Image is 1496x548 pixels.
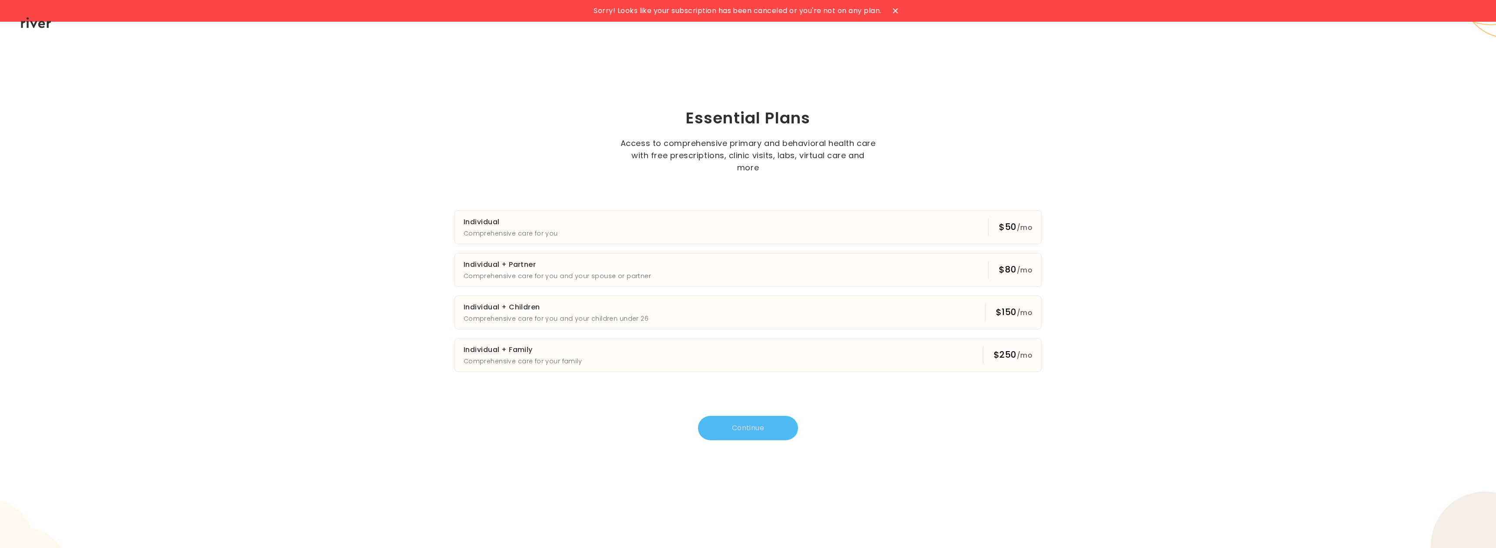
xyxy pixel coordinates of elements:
p: Access to comprehensive primary and behavioral health care with free prescriptions, clinic visits... [620,137,876,174]
button: IndividualComprehensive care for you$50/mo [454,210,1042,244]
button: Individual + PartnerComprehensive care for you and your spouse or partner$80/mo [454,253,1042,287]
button: Individual + FamilyComprehensive care for your family$250/mo [454,338,1042,372]
span: /mo [1017,350,1032,360]
p: Comprehensive care for your family [464,356,582,366]
span: /mo [1017,308,1032,318]
h3: Individual + Partner [464,259,651,271]
p: Comprehensive care for you and your children under 26 [464,313,648,324]
div: $150 [996,306,1032,319]
h3: Individual + Family [464,344,582,356]
p: Comprehensive care for you [464,228,558,239]
div: $50 [999,221,1032,234]
div: $250 [994,349,1032,362]
p: Comprehensive care for you and your spouse or partner [464,271,651,281]
span: /mo [1017,265,1032,275]
span: Sorry! Looks like your subscription has been canceled or you're not on any plan. [594,5,881,17]
div: $80 [999,263,1032,276]
h1: Essential Plans [381,108,1115,129]
h3: Individual [464,216,558,228]
button: Continue [698,416,798,440]
button: Individual + ChildrenComprehensive care for you and your children under 26$150/mo [454,296,1042,329]
h3: Individual + Children [464,301,648,313]
span: /mo [1017,223,1032,232]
